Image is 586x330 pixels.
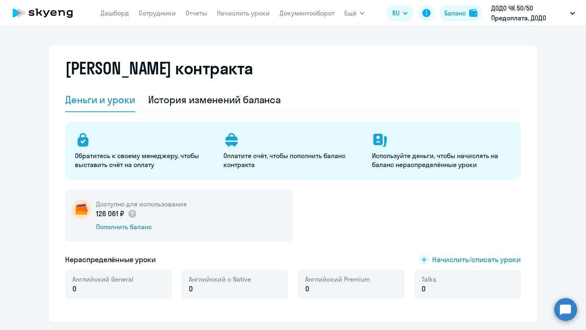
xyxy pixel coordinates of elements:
button: Ещё [344,5,365,21]
h2: [PERSON_NAME] контракта [65,59,253,78]
span: 0 [189,284,193,294]
div: Баланс [444,8,466,18]
span: Talks [422,275,436,284]
span: 0 [305,284,309,294]
a: Отчеты [186,9,207,17]
span: Начислить/списать уроки [432,254,521,265]
p: Используйте деньги, чтобы начислять на баланс нераспределённые уроки [372,151,511,169]
div: Пополнить баланс [96,222,187,231]
img: wallet-circle.png [72,200,91,219]
div: Деньги и уроки [65,93,135,106]
p: 126 061 ₽ [96,208,137,219]
span: Ещё [344,8,356,18]
a: Начислить уроки [217,9,270,17]
h5: Доступно для использования [96,200,187,208]
span: Английский General [72,275,133,284]
p: ДОДО ЧК 50/50 Предоплата, ДОДО ФРАНЧАЙЗИНГ, ООО [491,3,567,23]
span: Английский Premium [305,275,370,284]
a: Дашборд [101,9,129,17]
span: 0 [72,284,77,294]
div: История изменений баланса [148,93,281,106]
span: Английский с Native [189,275,251,284]
a: Документооборот [280,9,335,17]
a: Сотрудники [139,9,176,17]
img: balance [469,9,477,17]
button: Балансbalance [439,5,482,21]
button: ДОДО ЧК 50/50 Предоплата, ДОДО ФРАНЧАЙЗИНГ, ООО [487,3,579,23]
span: RU [392,8,400,18]
span: 0 [422,284,426,294]
p: Обратитесь к своему менеджеру, чтобы выставить счёт на оплату [75,151,214,169]
button: RU [387,5,413,21]
p: Оплатите счёт, чтобы пополнить баланс контракта [223,151,362,169]
h5: Нераспределённые уроки [65,254,156,265]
